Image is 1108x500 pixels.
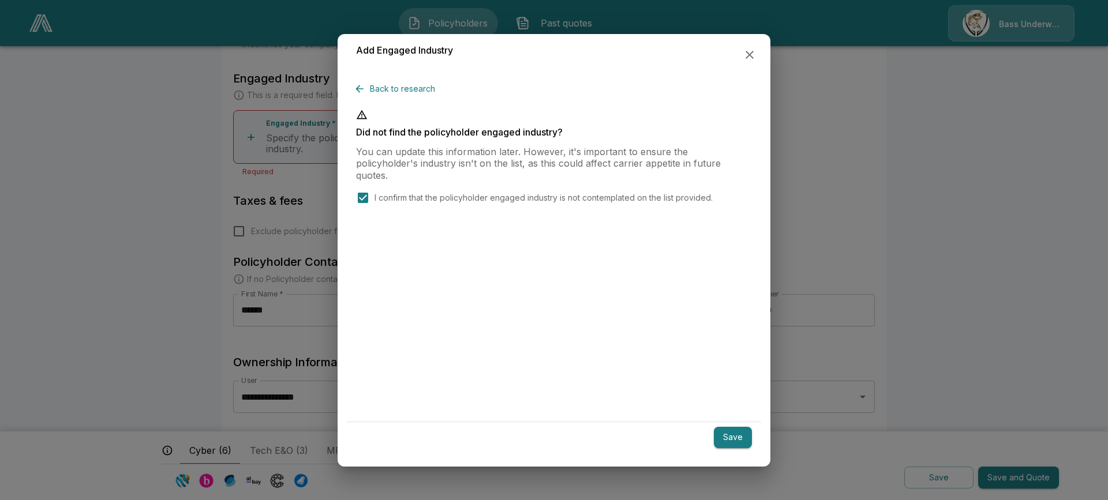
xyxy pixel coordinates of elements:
p: Did not find the policyholder engaged industry? [356,127,752,137]
p: I confirm that the policyholder engaged industry is not contemplated on the list provided. [375,191,713,204]
button: Back to research [356,78,440,100]
h6: Add Engaged Industry [356,43,453,58]
button: Save [714,427,752,448]
p: You can update this information later. However, it's important to ensure the policyholder's indus... [356,146,752,182]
